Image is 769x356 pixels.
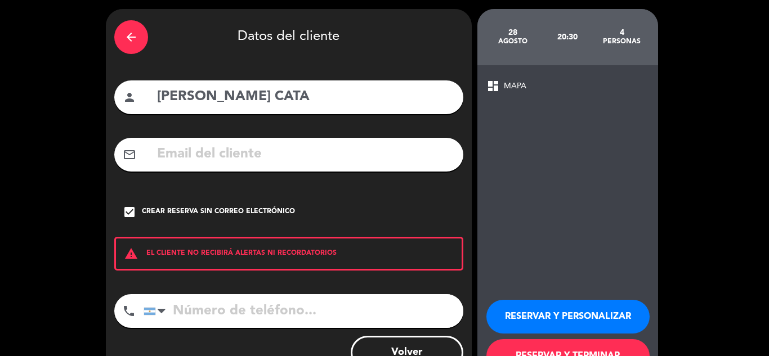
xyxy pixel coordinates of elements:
i: mail_outline [123,148,136,161]
input: Número de teléfono... [144,294,463,328]
div: personas [594,37,649,46]
div: EL CLIENTE NO RECIBIRÁ ALERTAS NI RECORDATORIOS [114,237,463,271]
i: check_box [123,205,136,219]
i: arrow_back [124,30,138,44]
div: Crear reserva sin correo electrónico [142,206,295,218]
input: Email del cliente [156,143,455,166]
div: 4 [594,28,649,37]
i: person [123,91,136,104]
div: 28 [486,28,540,37]
div: agosto [486,37,540,46]
div: Argentina: +54 [144,295,170,327]
i: warning [116,247,146,260]
button: RESERVAR Y PERSONALIZAR [486,300,650,334]
i: phone [122,304,136,318]
span: dashboard [486,79,500,93]
div: 20:30 [540,17,594,57]
input: Nombre del cliente [156,85,455,109]
span: MAPA [504,80,526,93]
div: Datos del cliente [114,17,463,57]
